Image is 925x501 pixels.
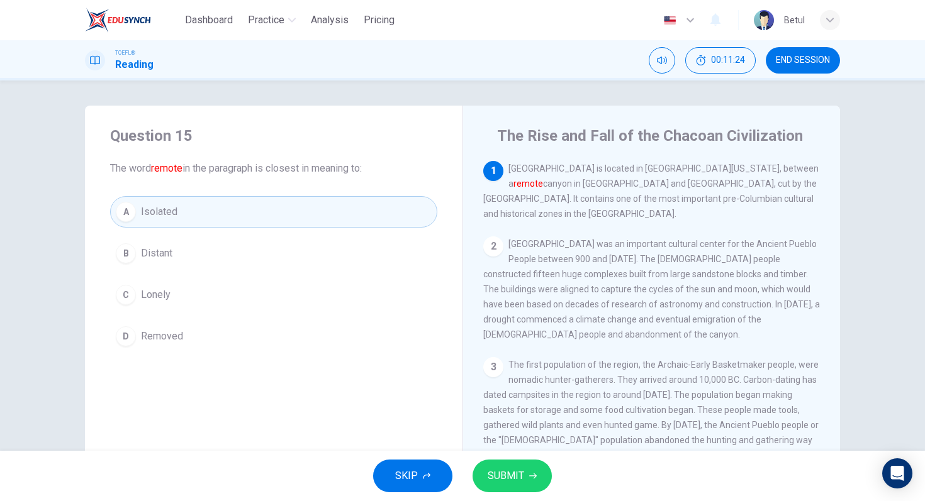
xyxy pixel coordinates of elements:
[776,55,830,65] span: END SESSION
[513,179,543,189] font: remote
[110,196,437,228] button: AIsolated
[306,9,354,31] button: Analysis
[649,47,675,74] div: Mute
[110,161,437,176] span: The word in the paragraph is closest in meaning to:
[243,9,301,31] button: Practice
[141,204,177,219] span: Isolated
[180,9,238,31] button: Dashboard
[483,357,503,377] div: 3
[483,239,820,339] span: [GEOGRAPHIC_DATA] was an important cultural center for the Ancient Pueblo People between 900 and ...
[395,467,418,485] span: SKIP
[110,126,437,146] h4: Question 15
[141,329,183,344] span: Removed
[141,287,171,302] span: Lonely
[483,161,503,181] div: 1
[662,16,678,25] img: en
[497,126,803,146] h4: The Rise and Fall of the Chacoan Civilization
[711,55,745,65] span: 00:11:24
[116,285,136,305] div: C
[185,13,233,28] span: Dashboard
[115,57,154,72] h1: Reading
[364,13,395,28] span: Pricing
[116,202,136,222] div: A
[311,13,349,28] span: Analysis
[141,246,172,261] span: Distant
[110,321,437,352] button: DRemoved
[483,236,503,256] div: 2
[115,48,135,57] span: TOEFL®
[488,467,524,485] span: SUBMIT
[784,13,805,28] div: Betul
[110,238,437,269] button: BDistant
[483,163,819,219] span: [GEOGRAPHIC_DATA] is located in [GEOGRAPHIC_DATA][US_STATE], between a canyon in [GEOGRAPHIC_DATA...
[754,10,774,30] img: Profile picture
[373,460,452,492] button: SKIP
[766,47,840,74] button: END SESSION
[85,8,180,33] a: EduSynch logo
[110,279,437,311] button: CLonely
[116,326,136,346] div: D
[85,8,151,33] img: EduSynch logo
[473,460,552,492] button: SUBMIT
[882,458,912,488] div: Open Intercom Messenger
[151,162,182,174] font: remote
[685,47,756,74] button: 00:11:24
[685,47,756,74] div: Hide
[359,9,400,31] button: Pricing
[248,13,284,28] span: Practice
[116,243,136,263] div: B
